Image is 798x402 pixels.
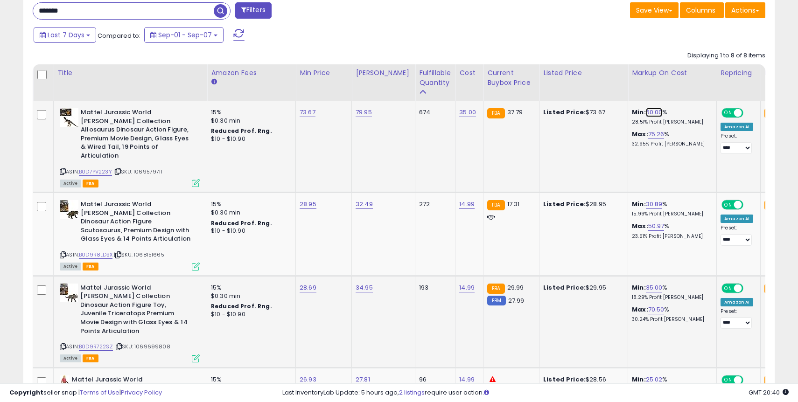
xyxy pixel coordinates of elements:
div: % [632,200,709,217]
b: Min: [632,108,646,117]
div: Last InventoryLab Update: 5 hours ago, require user action. [282,388,789,397]
div: 674 [419,108,448,117]
b: Reduced Prof. Rng. [211,219,272,227]
span: ON [722,109,734,117]
b: Mattel Jurassic World [PERSON_NAME] Collection Allosaurus Dinosaur Action Figure, Premium Movie D... [81,108,194,162]
th: The percentage added to the cost of goods (COGS) that forms the calculator for Min & Max prices. [628,64,717,101]
b: Max: [632,305,648,314]
span: Compared to: [98,31,140,40]
div: Preset: [721,133,753,154]
div: $29.95 [543,284,621,292]
div: Amazon AI [721,298,753,306]
a: B0D7PV223Y [79,168,112,176]
span: OFF [742,284,757,292]
a: 28.95 [300,200,316,209]
span: 37.79 [507,108,523,117]
span: 2025-09-15 20:40 GMT [749,388,789,397]
a: Terms of Use [80,388,119,397]
small: FBA [764,284,782,294]
b: Reduced Prof. Rng. [211,127,272,135]
span: ON [722,201,734,209]
small: FBA [487,108,504,118]
a: 14.99 [459,200,475,209]
img: 41UOk7U+DhL._SL40_.jpg [60,108,78,127]
span: FBA [83,180,98,187]
div: $28.95 [543,200,621,208]
div: % [632,305,709,323]
span: | SKU: 1068151665 [114,251,164,258]
a: 34.95 [356,283,373,292]
div: Min Price [300,68,348,78]
div: Current Buybox Price [487,68,535,88]
span: All listings currently available for purchase on Amazon [60,354,81,362]
div: ASIN: [60,108,200,186]
a: 14.99 [459,283,475,292]
a: 35.00 [646,283,663,292]
a: B0D9R8LDBX [79,251,112,259]
button: Last 7 Days [34,27,96,43]
p: 18.29% Profit [PERSON_NAME] [632,294,709,301]
b: Listed Price: [543,108,586,117]
div: Markup on Cost [632,68,713,78]
div: $10 - $10.90 [211,135,288,143]
div: Cost [459,68,479,78]
div: Amazon AI [721,123,753,131]
small: FBM [487,296,505,305]
small: FBA [764,200,782,210]
div: 15% [211,108,288,117]
a: 35.00 [459,108,476,117]
span: | SKU: 1069579711 [113,168,162,175]
img: 41D5fHVmQGL._SL40_.jpg [60,200,78,219]
div: [PERSON_NAME] [356,68,411,78]
div: 193 [419,284,448,292]
div: $73.67 [543,108,621,117]
b: Min: [632,283,646,292]
a: 60.00 [646,108,663,117]
span: OFF [742,109,757,117]
a: 75.26 [648,130,665,139]
div: Listed Price [543,68,624,78]
div: Title [57,68,203,78]
div: Displaying 1 to 8 of 8 items [687,51,765,60]
span: All listings currently available for purchase on Amazon [60,263,81,270]
b: Max: [632,222,648,230]
a: 79.95 [356,108,372,117]
p: 15.99% Profit [PERSON_NAME] [632,211,709,217]
span: Sep-01 - Sep-07 [158,30,212,40]
b: Reduced Prof. Rng. [211,302,272,310]
div: seller snap | | [9,388,162,397]
div: Preset: [721,225,753,246]
span: FBA [83,354,98,362]
span: 27.99 [508,296,525,305]
b: Max: [632,130,648,139]
a: 73.67 [300,108,315,117]
img: 41aKPS7CecL._SL40_.jpg [60,284,78,302]
button: Sep-01 - Sep-07 [144,27,224,43]
a: 32.49 [356,200,373,209]
a: 30.89 [646,200,663,209]
div: % [632,284,709,301]
div: $0.30 min [211,208,288,217]
small: Amazon Fees. [211,78,217,86]
small: FBA [764,108,782,118]
span: Columns [686,6,715,15]
span: 29.99 [507,283,524,292]
div: $0.30 min [211,292,288,300]
button: Filters [235,2,272,19]
div: % [632,222,709,239]
div: % [632,130,709,147]
div: % [632,108,709,125]
div: Preset: [721,308,753,329]
p: 23.51% Profit [PERSON_NAME] [632,233,709,240]
span: FBA [83,263,98,270]
a: B0D9R722SZ [79,343,113,351]
span: OFF [742,201,757,209]
span: All listings currently available for purchase on Amazon [60,180,81,187]
a: 28.69 [300,283,316,292]
button: Actions [725,2,765,18]
span: | SKU: 1069699808 [114,343,170,350]
div: Repricing [721,68,756,78]
a: 2 listings [399,388,425,397]
div: 272 [419,200,448,208]
a: Privacy Policy [121,388,162,397]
